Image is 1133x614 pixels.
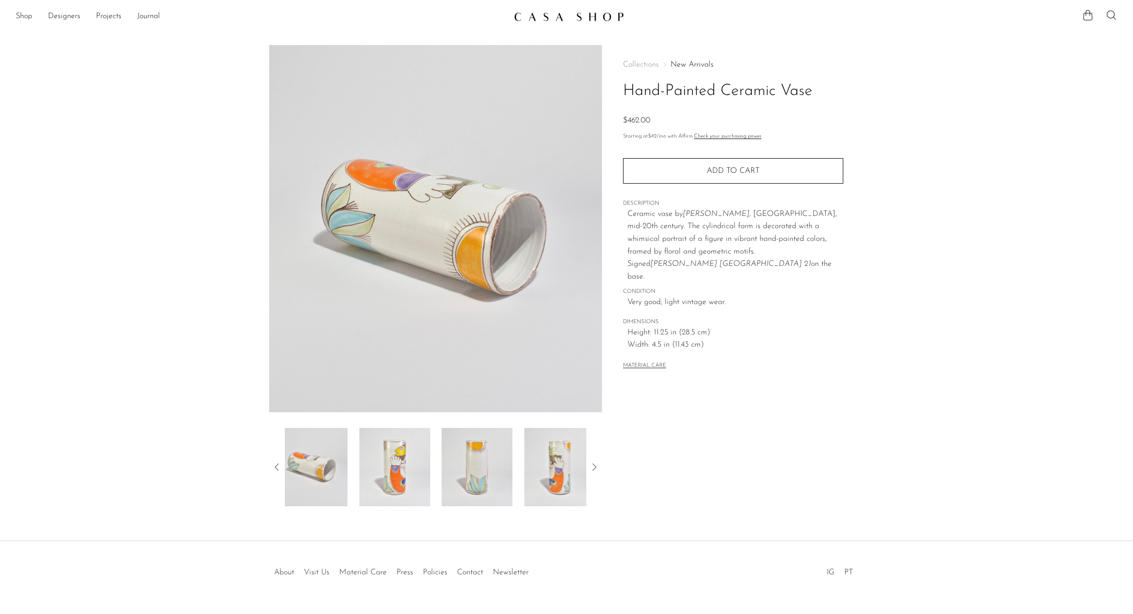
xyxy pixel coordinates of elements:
[359,428,430,506] img: Hand-Painted Ceramic Vase
[623,132,843,141] p: Starting at /mo with Affirm.
[137,10,160,23] a: Journal
[623,117,650,124] span: $462.00
[423,568,447,576] a: Policies
[304,568,329,576] a: Visit Us
[623,79,843,104] h1: Hand-Painted Ceramic Vase
[623,61,843,69] nav: Breadcrumbs
[844,568,853,576] a: PT
[16,8,506,25] nav: Desktop navigation
[269,561,533,579] ul: Quick links
[707,167,760,175] span: Add to cart
[822,561,858,579] ul: Social Medias
[627,327,843,339] span: Height: 11.25 in (28.5 cm)
[16,8,506,25] ul: NEW HEADER MENU
[269,45,602,412] img: Hand-Painted Ceramic Vase
[48,10,80,23] a: Designers
[623,158,843,184] button: Add to cart
[277,428,347,506] img: Hand-Painted Ceramic Vase
[648,134,657,139] span: $42
[96,10,121,23] a: Projects
[339,568,387,576] a: Material Care
[457,568,483,576] a: Contact
[623,199,843,208] span: DESCRIPTION
[442,428,513,506] img: Hand-Painted Ceramic Vase
[623,318,843,327] span: DIMENSIONS
[525,428,596,506] img: Hand-Painted Ceramic Vase
[627,208,843,283] p: Ceramic vase by , [GEOGRAPHIC_DATA], mid-20th century. The cylindrical form is decorated with a w...
[16,10,32,23] a: Shop
[650,260,811,268] em: [PERSON_NAME] [GEOGRAPHIC_DATA] 21
[274,568,294,576] a: About
[627,339,843,352] span: Width: 4.5 in (11.43 cm)
[396,568,413,576] a: Press
[623,61,659,69] span: Collections
[671,61,714,69] a: New Arrivals
[627,296,843,309] span: Very good; light vintage wear.
[623,362,666,370] button: MATERIAL CARE
[827,568,834,576] a: IG
[683,210,749,218] em: [PERSON_NAME]
[623,287,843,296] span: CONDITION
[694,134,762,139] a: Check your purchasing power - Learn more about Affirm Financing (opens in modal)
